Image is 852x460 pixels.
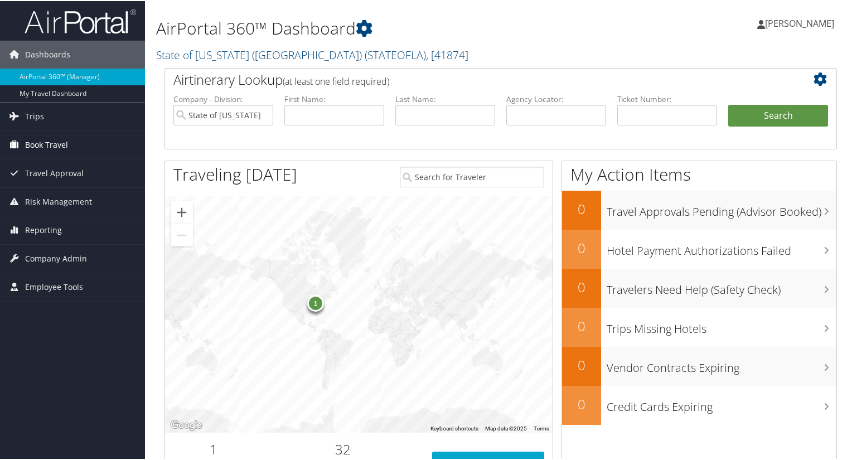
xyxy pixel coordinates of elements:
[156,46,468,61] a: State of [US_STATE] ([GEOGRAPHIC_DATA])
[365,46,426,61] span: ( STATEOFLA )
[171,200,193,222] button: Zoom in
[173,69,772,88] h2: Airtinerary Lookup
[25,7,136,33] img: airportal-logo.png
[25,130,68,158] span: Book Travel
[562,394,601,413] h2: 0
[617,93,717,104] label: Ticket Number:
[607,275,836,297] h3: Travelers Need Help (Safety Check)
[562,268,836,307] a: 0Travelers Need Help (Safety Check)
[607,197,836,219] h3: Travel Approvals Pending (Advisor Booked)
[426,46,468,61] span: , [ 41874 ]
[307,294,324,311] div: 1
[562,162,836,185] h1: My Action Items
[173,162,297,185] h1: Traveling [DATE]
[562,277,601,296] h2: 0
[270,439,415,458] h2: 32
[607,393,836,414] h3: Credit Cards Expiring
[534,424,549,430] a: Terms (opens in new tab)
[171,223,193,245] button: Zoom out
[156,16,616,39] h1: AirPortal 360™ Dashboard
[25,158,84,186] span: Travel Approval
[25,187,92,215] span: Risk Management
[25,215,62,243] span: Reporting
[607,236,836,258] h3: Hotel Payment Authorizations Failed
[562,385,836,424] a: 0Credit Cards Expiring
[562,346,836,385] a: 0Vendor Contracts Expiring
[728,104,828,126] button: Search
[562,307,836,346] a: 0Trips Missing Hotels
[562,238,601,256] h2: 0
[173,93,273,104] label: Company - Division:
[506,93,606,104] label: Agency Locator:
[765,16,834,28] span: [PERSON_NAME]
[168,417,205,432] img: Google
[25,244,87,272] span: Company Admin
[25,101,44,129] span: Trips
[607,354,836,375] h3: Vendor Contracts Expiring
[607,314,836,336] h3: Trips Missing Hotels
[395,93,495,104] label: Last Name:
[562,229,836,268] a: 0Hotel Payment Authorizations Failed
[562,355,601,374] h2: 0
[283,74,389,86] span: (at least one field required)
[757,6,845,39] a: [PERSON_NAME]
[562,316,601,335] h2: 0
[430,424,478,432] button: Keyboard shortcuts
[562,198,601,217] h2: 0
[284,93,384,104] label: First Name:
[562,190,836,229] a: 0Travel Approvals Pending (Advisor Booked)
[25,272,83,300] span: Employee Tools
[173,439,254,458] h2: 1
[25,40,70,67] span: Dashboards
[400,166,545,186] input: Search for Traveler
[168,417,205,432] a: Open this area in Google Maps (opens a new window)
[485,424,527,430] span: Map data ©2025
